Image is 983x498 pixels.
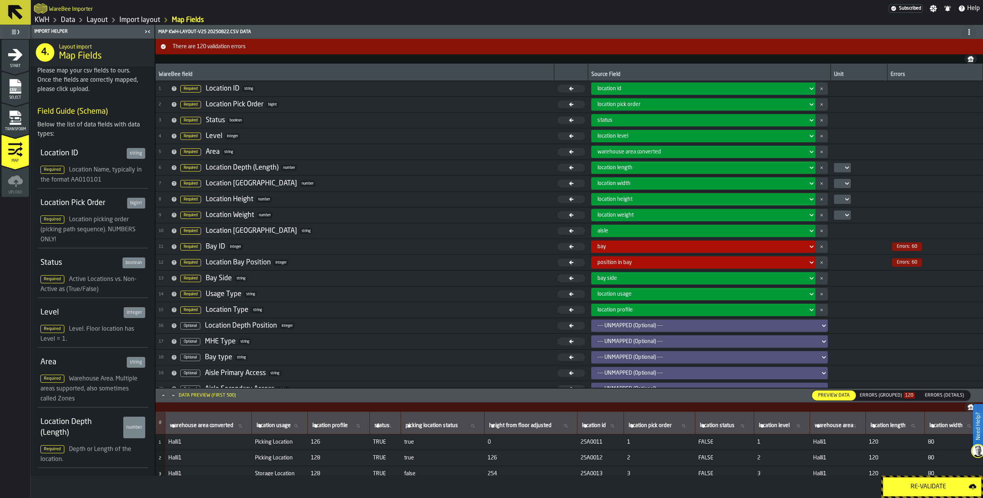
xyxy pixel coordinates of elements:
[406,422,458,429] span: label
[488,455,574,461] span: 126
[404,421,481,431] input: label
[897,260,910,265] span: Errors:
[159,371,168,376] span: 19
[860,393,915,398] div: Errors (Grouped)
[180,196,201,203] span: Required
[597,101,805,108] div: DropdownMenuValue-location pick order
[597,275,805,281] div: DropdownMenuValue-bay side
[813,455,863,461] span: Halli1
[580,421,621,431] input: label
[967,4,980,13] span: Help
[277,386,289,392] span: string
[311,455,367,461] span: 128
[856,391,918,400] label: button-switch-multi-Errors (Summary)
[928,455,978,461] span: 80
[206,195,253,204] div: Location Height
[597,117,612,123] span: status
[235,355,247,360] span: string
[37,106,148,117] h3: Field Guide (Schema)
[597,133,805,139] div: DropdownMenuValue-location level
[404,439,481,445] span: true
[159,86,168,91] span: 1
[891,242,923,251] div: 1 errors
[40,217,136,243] span: Location picking order (picking path sequence). NUMBERS ONLY!
[61,16,75,24] a: link-to-/wh/i/4fb45246-3b77-4bb5-b880-c337c3c5facb/data
[815,98,828,111] button: button-
[40,446,131,463] span: Depth or Length of the location.
[597,228,608,234] span: aisle
[591,256,815,269] div: DropdownMenuValue-position in bay
[941,5,954,12] label: button-toggle-Notifications
[815,422,853,429] span: label
[698,439,751,445] span: FALSE
[40,375,64,383] span: Required
[40,357,124,368] div: Area
[40,148,124,159] div: Location ID
[206,227,297,235] div: Location [GEOGRAPHIC_DATA]
[591,272,815,284] div: DropdownMenuValue-bay side
[159,441,161,445] span: 1
[627,455,692,461] span: 2
[169,44,981,50] span: There are 120 validation errors
[159,134,168,139] span: 4
[124,307,145,318] div: integer
[928,421,977,431] input: label
[812,390,856,401] label: button-switch-multi-Preview Data
[883,477,981,496] button: button-Re-Validate
[225,133,240,139] span: integer
[597,370,817,376] div: DropdownMenuValue-
[159,323,168,328] span: 16
[597,212,805,218] div: DropdownMenuValue-location weight
[815,288,828,300] button: button-
[488,421,574,431] input: label
[311,421,366,431] input: label
[228,244,243,250] span: integer
[2,103,29,134] li: menu Transform
[597,228,805,234] div: DropdownMenuValue-aisle
[159,102,168,107] span: 2
[815,114,828,126] button: button-
[255,455,305,461] span: Picking Location
[239,339,251,345] span: string
[2,135,29,165] li: menu Map
[700,422,735,429] span: label
[59,42,148,50] h2: Sub Title
[815,225,828,237] button: button-
[597,165,805,171] div: DropdownMenuValue-location length
[311,439,367,445] span: 126
[374,422,389,429] span: label
[180,259,201,266] span: Required
[759,422,790,429] span: label
[37,120,148,139] div: Below the list of data fields with data types:
[757,455,807,461] span: 2
[888,482,969,491] div: Re-Validate
[591,82,815,95] div: DropdownMenuValue-location id
[597,323,817,329] div: DropdownMenuValue-
[127,198,145,209] div: bigint
[813,439,863,445] span: Halli1
[815,162,828,174] button: button-
[159,118,168,123] span: 3
[159,308,168,313] span: 15
[40,307,121,318] div: Level
[159,276,168,281] span: 13
[255,439,305,445] span: Picking Location
[373,455,398,461] span: TRUE
[180,322,200,330] span: Optional
[235,276,247,281] span: string
[180,85,201,93] span: Required
[597,354,817,360] div: DropdownMenuValue-
[168,439,249,445] span: Halli1
[757,439,807,445] span: 1
[142,27,153,36] label: button-toggle-Close me
[489,422,552,429] span: label
[591,351,828,363] div: DropdownMenuValue-
[591,130,815,142] div: DropdownMenuValue-location level
[123,417,145,438] div: number
[159,181,168,186] span: 7
[591,162,815,174] div: DropdownMenuValue-location length
[40,326,134,342] span: Level. Floor location has Level = 1.
[591,383,828,395] div: DropdownMenuValue-
[591,209,815,221] div: DropdownMenuValue-location weight
[40,257,119,268] div: Status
